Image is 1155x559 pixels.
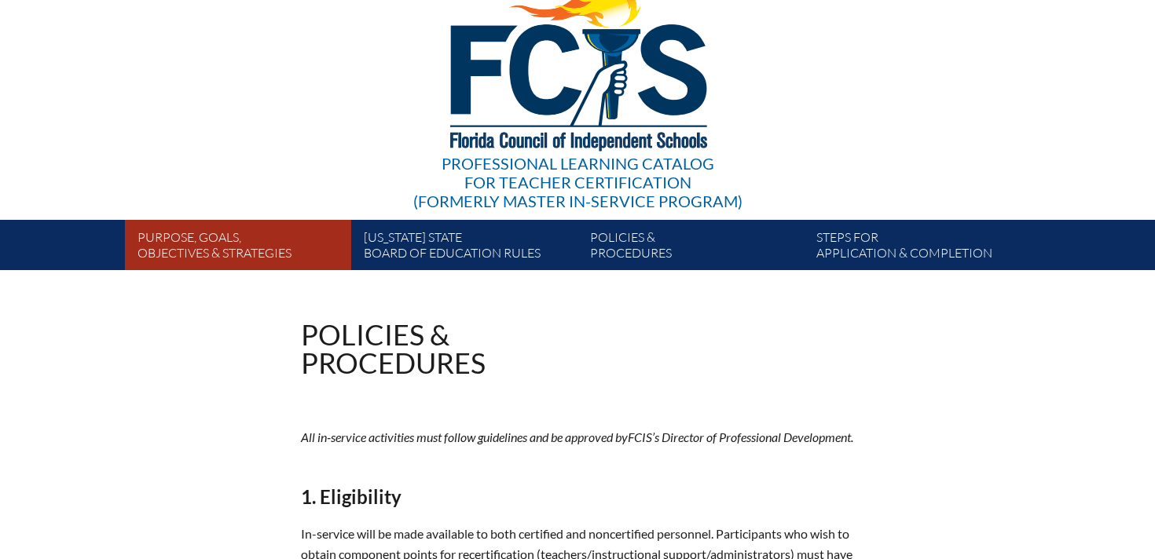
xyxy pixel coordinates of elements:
span: FCIS [628,429,652,444]
h2: 1. Eligibility [301,485,854,508]
h1: Policies & Procedures [301,320,486,377]
a: Policies &Procedures [584,226,810,270]
span: for Teacher Certification [464,173,691,192]
a: Steps forapplication & completion [810,226,1036,270]
div: Professional Learning Catalog (formerly Master In-service Program) [413,154,742,210]
a: Purpose, goals,objectives & strategies [131,226,357,270]
p: All in-service activities must follow guidelines and be approved by ’s Director of Professional D... [301,427,854,448]
a: [US_STATE] StateBoard of Education rules [357,226,584,270]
